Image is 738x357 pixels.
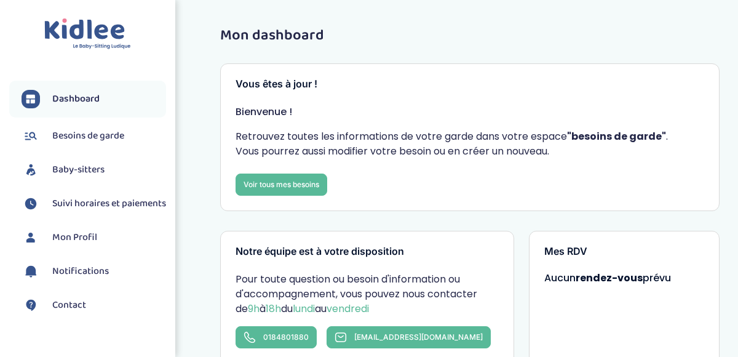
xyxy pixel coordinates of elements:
[248,302,260,316] span: 9h
[22,228,40,247] img: profil.svg
[236,105,704,119] p: Bienvenue !
[52,129,124,143] span: Besoins de garde
[22,296,40,315] img: contact.svg
[52,196,166,211] span: Suivi horaires et paiements
[22,90,166,108] a: Dashboard
[236,326,317,348] a: 0184801880
[22,262,166,281] a: Notifications
[236,246,498,257] h3: Notre équipe est à votre disposition
[52,298,86,313] span: Contact
[263,332,309,342] span: 0184801880
[52,92,100,106] span: Dashboard
[52,230,97,245] span: Mon Profil
[544,246,704,257] h3: Mes RDV
[44,18,131,50] img: logo.svg
[22,262,40,281] img: notification.svg
[22,195,166,213] a: Suivi horaires et paiements
[22,228,166,247] a: Mon Profil
[22,90,40,108] img: dashboard.svg
[22,127,166,145] a: Besoins de garde
[266,302,281,316] span: 18h
[293,302,315,316] span: lundi
[22,161,40,179] img: babysitters.svg
[354,332,483,342] span: [EMAIL_ADDRESS][DOMAIN_NAME]
[22,127,40,145] img: besoin.svg
[22,161,166,179] a: Baby-sitters
[327,326,491,348] a: [EMAIL_ADDRESS][DOMAIN_NAME]
[576,271,643,285] strong: rendez-vous
[236,79,704,90] h3: Vous êtes à jour !
[220,28,720,44] h1: Mon dashboard
[22,296,166,315] a: Contact
[52,264,109,279] span: Notifications
[22,195,40,213] img: suivihoraire.svg
[327,302,369,316] span: vendredi
[236,272,498,316] p: Pour toute question ou besoin d'information ou d'accompagnement, vous pouvez nous contacter de à ...
[567,129,666,143] strong: "besoins de garde"
[236,129,704,159] p: Retrouvez toutes les informations de votre garde dans votre espace . Vous pourrez aussi modifier ...
[544,271,671,285] span: Aucun prévu
[52,162,105,177] span: Baby-sitters
[236,174,327,196] a: Voir tous mes besoins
